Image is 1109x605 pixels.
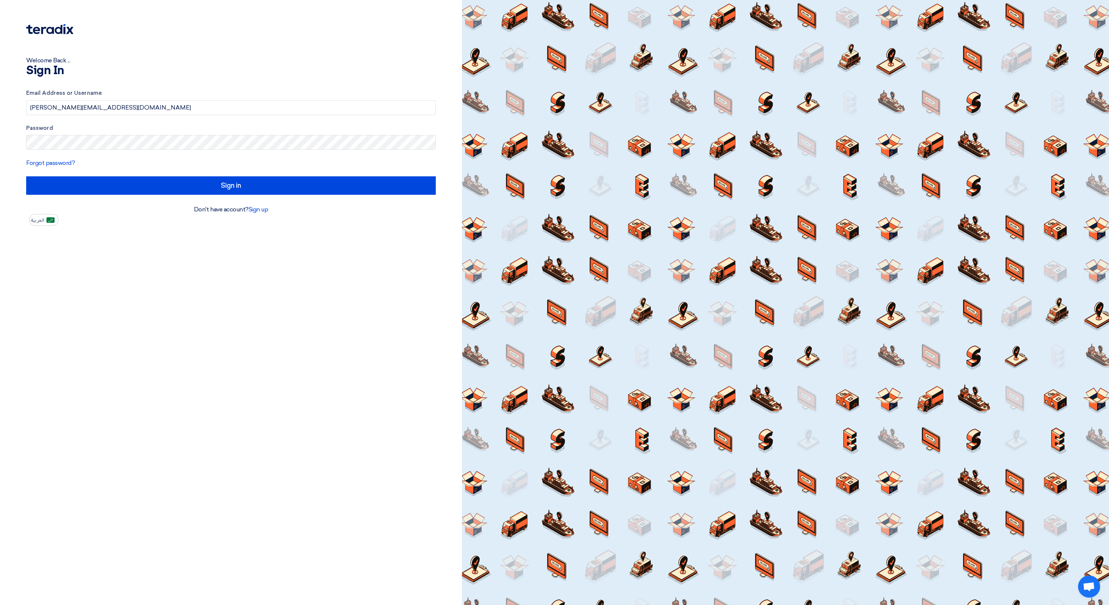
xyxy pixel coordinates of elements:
h1: Sign In [26,65,436,77]
input: Sign in [26,176,436,195]
img: Teradix logo [26,24,73,34]
div: Open chat [1078,575,1100,598]
div: Don't have account? [26,205,436,214]
input: Enter your business email or username [26,100,436,115]
a: Forgot password? [26,159,75,166]
a: Sign up [248,206,268,213]
div: Welcome Back ... [26,56,436,65]
label: Password [26,124,436,132]
label: Email Address or Username [26,89,436,97]
span: العربية [31,218,44,223]
button: العربية [29,214,59,226]
img: ar-AR.png [46,217,55,223]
